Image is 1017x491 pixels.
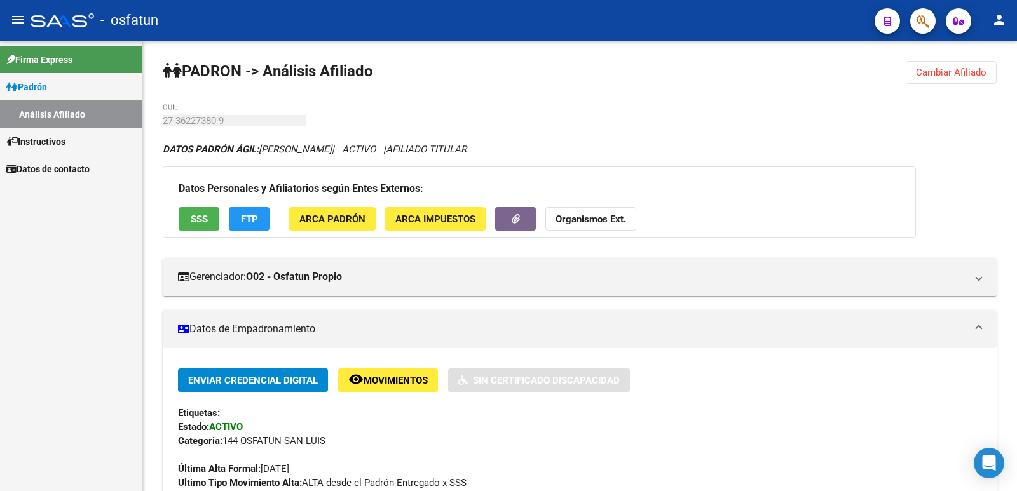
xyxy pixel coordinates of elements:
[556,213,626,225] strong: Organismos Ext.
[178,270,966,284] mat-panel-title: Gerenciador:
[289,207,376,231] button: ARCA Padrón
[241,213,258,225] span: FTP
[178,434,981,448] div: 144 OSFATUN SAN LUIS
[6,162,90,176] span: Datos de contacto
[100,6,158,34] span: - osfatun
[386,144,467,155] span: AFILIADO TITULAR
[188,375,318,386] span: Enviar Credencial Digital
[163,62,373,80] strong: PADRON -> Análisis Afiliado
[163,144,259,155] strong: DATOS PADRÓN ÁGIL:
[191,213,208,225] span: SSS
[395,213,475,225] span: ARCA Impuestos
[364,375,428,386] span: Movimientos
[178,421,209,433] strong: Estado:
[448,368,630,392] button: Sin Certificado Discapacidad
[299,213,365,225] span: ARCA Padrón
[163,258,997,296] mat-expansion-panel-header: Gerenciador:O02 - Osfatun Propio
[348,372,364,387] mat-icon: remove_red_eye
[10,12,25,27] mat-icon: menu
[179,207,219,231] button: SSS
[6,53,72,67] span: Firma Express
[163,144,332,155] span: [PERSON_NAME]
[6,80,47,94] span: Padrón
[178,463,289,474] span: [DATE]
[916,67,986,78] span: Cambiar Afiliado
[178,407,220,419] strong: Etiquetas:
[6,135,65,149] span: Instructivos
[178,477,467,488] span: ALTA desde el Padrón Entregado x SSS
[992,12,1007,27] mat-icon: person
[163,310,997,348] mat-expansion-panel-header: Datos de Empadronamiento
[338,368,438,392] button: Movimientos
[246,270,342,284] strong: O02 - Osfatun Propio
[179,180,900,198] h3: Datos Personales y Afiliatorios según Entes Externos:
[473,375,620,386] span: Sin Certificado Discapacidad
[178,463,261,474] strong: Última Alta Formal:
[229,207,270,231] button: FTP
[178,435,222,447] strong: Categoria:
[974,448,1004,478] div: Open Intercom Messenger
[163,144,467,155] i: | ACTIVO |
[178,477,302,488] strong: Ultimo Tipo Movimiento Alta:
[906,61,997,84] button: Cambiar Afiliado
[178,368,328,392] button: Enviar Credencial Digital
[209,421,243,433] strong: ACTIVO
[545,207,636,231] button: Organismos Ext.
[385,207,486,231] button: ARCA Impuestos
[178,322,966,336] mat-panel-title: Datos de Empadronamiento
